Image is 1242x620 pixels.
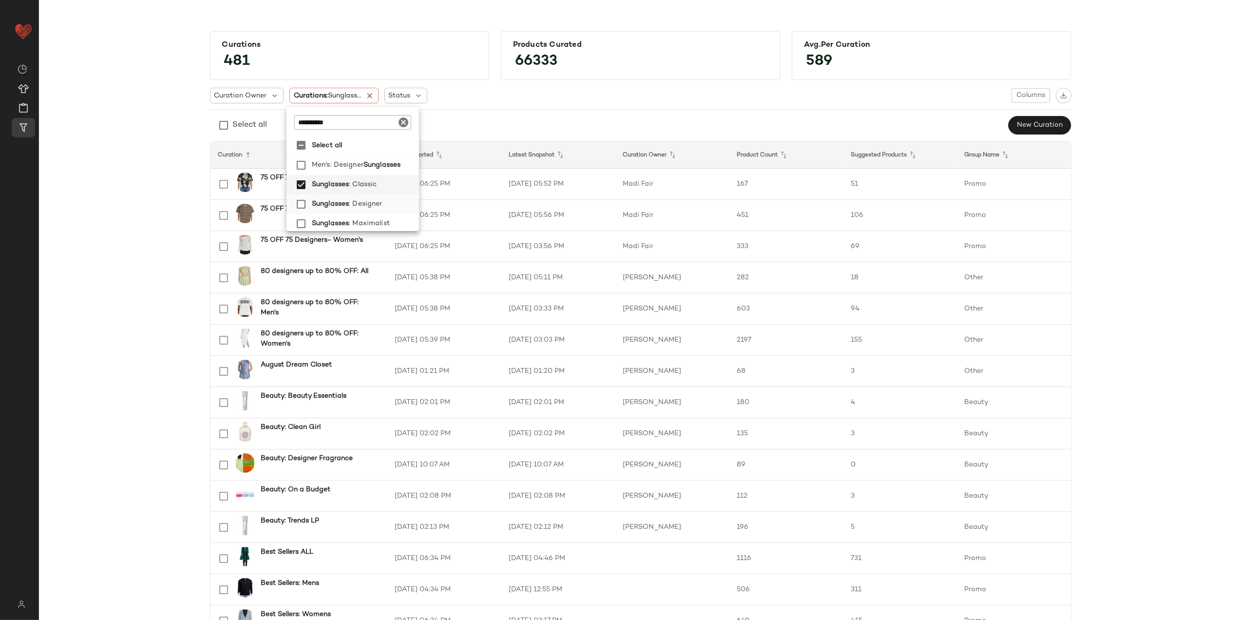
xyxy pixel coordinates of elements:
td: [DATE] 06:25 PM [387,200,501,231]
td: [DATE] 02:08 PM [501,481,615,512]
b: August Dream Closet [261,360,332,370]
div: Products Curated [513,40,768,50]
td: [DATE] 05:38 PM [387,293,501,325]
td: [DATE] 01:21 PM [387,356,501,387]
td: [PERSON_NAME] [615,449,729,481]
td: [PERSON_NAME] [615,512,729,543]
td: Other [957,356,1071,387]
b: 75 OFF 75 Designers - Men's [261,173,353,183]
td: [DATE] 06:25 PM [387,169,501,200]
td: [DATE] 10:07 AM [387,449,501,481]
td: [PERSON_NAME] [615,418,729,449]
td: 89 [729,449,843,481]
span: : Designer [349,194,382,214]
div: Select all [233,119,268,131]
span: Men's: Designer [312,155,363,175]
td: [DATE] 02:12 PM [501,512,615,543]
span: 481 [214,44,260,79]
td: [DATE] 02:13 PM [387,512,501,543]
td: 731 [843,543,957,574]
td: [DATE] 05:52 PM [501,169,615,200]
td: Madi Fair [615,169,729,200]
td: [PERSON_NAME] [615,356,729,387]
td: Beauty [957,418,1071,449]
b: Beauty: Trends LP [261,516,319,526]
b: Beauty: Designer Fragrance [261,453,353,464]
td: [PERSON_NAME] [615,262,729,293]
td: [DATE] 02:02 PM [387,418,501,449]
td: 4 [843,387,957,418]
b: Beauty: Clean Girl [261,422,321,432]
td: 311 [843,574,957,605]
td: [PERSON_NAME] [615,481,729,512]
td: 196 [729,512,843,543]
td: Madi Fair [615,231,729,262]
td: [DATE] 03:56 PM [501,231,615,262]
b: 75 OFF 75 Designers - Shop All [261,204,362,214]
span: 589 [796,44,842,79]
b: 80 designers up to 80% OFF: Men's [261,297,376,318]
td: [DATE] 05:38 PM [387,262,501,293]
th: Suggested Products [843,141,957,169]
td: Promo [957,574,1071,605]
td: 135 [729,418,843,449]
td: 506 [729,574,843,605]
td: [DATE] 04:46 PM [501,543,615,574]
td: Beauty [957,512,1071,543]
td: [DATE] 04:34 PM [387,574,501,605]
th: Curation [210,141,387,169]
span: New Curation [1016,121,1063,129]
td: 1116 [729,543,843,574]
td: 69 [843,231,957,262]
span: : Maximalist [349,214,390,233]
td: 3 [843,481,957,512]
td: Beauty [957,387,1071,418]
img: svg%3e [1060,92,1067,99]
b: Beauty: Beauty Essentials [261,391,346,401]
td: [DATE] 03:03 PM [501,325,615,356]
strong: Select all [312,140,342,151]
span: 66333 [505,44,567,79]
td: [DATE] 01:20 PM [501,356,615,387]
td: Promo [957,543,1071,574]
td: 167 [729,169,843,200]
td: Madi Fair [615,200,729,231]
span: Sunglasses [312,214,349,233]
span: Sunglasses [312,175,349,194]
td: [DATE] 02:01 PM [501,387,615,418]
b: 75 OFF 75 Designers- Women's [261,235,363,245]
button: New Curation [1008,116,1071,135]
th: Product Count [729,141,843,169]
td: [DATE] 05:56 PM [501,200,615,231]
td: 68 [729,356,843,387]
b: 80 designers up to 80% OFF: Women's [261,329,376,349]
td: Beauty [957,449,1071,481]
i: Clear [398,116,409,128]
td: 333 [729,231,843,262]
b: Best Sellers ALL [261,547,313,557]
td: Promo [957,231,1071,262]
td: Beauty [957,481,1071,512]
td: [DATE] 06:25 PM [387,231,501,262]
img: svg%3e [18,64,27,74]
td: [DATE] 06:34 PM [387,543,501,574]
td: [DATE] 10:07 AM [501,449,615,481]
td: 282 [729,262,843,293]
b: Beauty: On a Budget [261,484,330,495]
td: 3 [843,418,957,449]
td: [PERSON_NAME] [615,387,729,418]
td: 18 [843,262,957,293]
img: heart_red.DM2ytmEG.svg [14,21,33,41]
td: Other [957,293,1071,325]
button: Columns [1012,88,1050,103]
span: : Classic [349,175,377,194]
td: [DATE] 02:08 PM [387,481,501,512]
th: Latest Snapshot [501,141,615,169]
td: [DATE] 03:33 PM [501,293,615,325]
span: Sunglass... [328,92,362,99]
td: 180 [729,387,843,418]
b: 80 designers up to 80% OFF: All [261,266,368,276]
th: Last Exported [387,141,501,169]
td: [DATE] 12:55 PM [501,574,615,605]
td: [DATE] 05:39 PM [387,325,501,356]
